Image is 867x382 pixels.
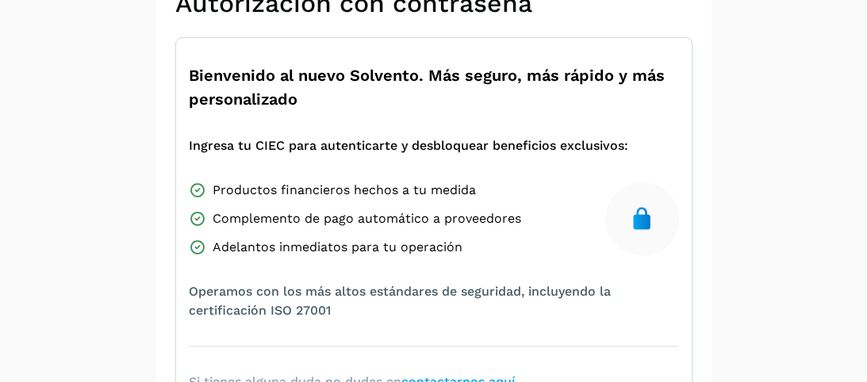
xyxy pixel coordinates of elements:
[213,209,521,228] span: Complemento de pago automático a proveedores
[213,181,476,200] span: Productos financieros hechos a tu medida
[629,206,654,231] img: secure
[189,136,628,155] span: Ingresa tu CIEC para autenticarte y desbloquear beneficios exclusivos:
[189,282,679,320] span: Operamos con los más altos estándares de seguridad, incluyendo la certificación ISO 27001
[189,63,679,111] span: Bienvenido al nuevo Solvento. Más seguro, más rápido y más personalizado
[213,238,462,257] span: Adelantos inmediatos para tu operación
